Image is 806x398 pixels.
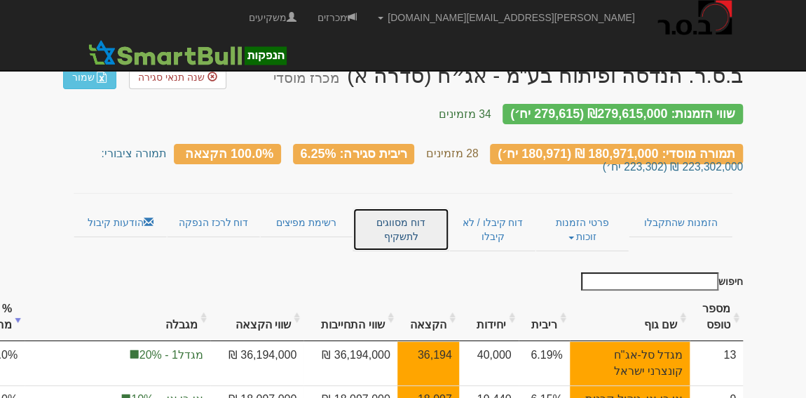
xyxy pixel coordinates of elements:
img: SmartBull Logo [84,39,290,67]
th: שם גוף : activate to sort column ascending [570,294,690,341]
span: 100.0% הקצאה [185,146,273,160]
a: דוח קיבלו / לא קיבלו [449,208,535,251]
td: אחוז הקצאה להצעה זו 90.5% [397,341,459,385]
th: יחידות: activate to sort column ascending [459,294,519,341]
div: שווי הזמנות: ₪279,615,000 (279,615 יח׳) [503,104,743,124]
td: מגדל סל-אג"ח קונצרני ישראל [570,341,690,385]
a: שנה תנאי סגירה [129,65,226,89]
div: ריבית סגירה: 6.25% [293,144,415,164]
input: חיפוש [581,272,718,291]
small: 34 מזמינים [439,108,491,120]
span: מגדל1 - 20% [32,347,203,364]
small: 28 מזמינים [426,147,479,159]
a: הודעות קיבול [74,208,167,237]
small: מכרז מוסדי [273,70,340,86]
td: 13 [690,341,743,385]
span: שנה תנאי סגירה [138,72,205,83]
th: הקצאה: activate to sort column ascending [397,294,459,341]
th: מספר טופס: activate to sort column ascending [690,294,743,341]
a: רשימת מפיצים [260,208,353,237]
th: שווי הקצאה: activate to sort column ascending [210,294,303,341]
small: תמורה ציבורי: 223,302,000 ₪ (223,302 יח׳) [102,147,744,172]
th: מגבלה: activate to sort column ascending [25,294,210,341]
a: פרטי הזמנות זוכות [535,208,629,251]
th: ריבית : activate to sort column ascending [519,294,570,341]
td: 36,194,000 ₪ [210,341,303,385]
img: excel-file-white.png [96,72,107,83]
label: חיפוש [576,272,743,291]
a: הזמנות שהתקבלו [629,208,732,237]
td: 36,194,000 ₪ [303,341,397,385]
td: הקצאה בפועל לקבוצה 'מגדל1' 20.0% [25,341,210,385]
td: 40,000 [459,341,519,385]
div: ב.ס.ר. הנדסה ופיתוח בע"מ - אג״ח (סדרה א) - הנפקה לציבור [273,64,743,87]
a: דוח לרכז הנפקה [167,208,260,237]
a: דוח מסווגים לתשקיף [353,208,450,251]
a: שמור [63,65,116,89]
td: 6.19% [519,341,570,385]
div: תמורה מוסדי: 180,971,000 ₪ (180,971 יח׳) [490,144,743,164]
th: שווי התחייבות: activate to sort column ascending [303,294,397,341]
